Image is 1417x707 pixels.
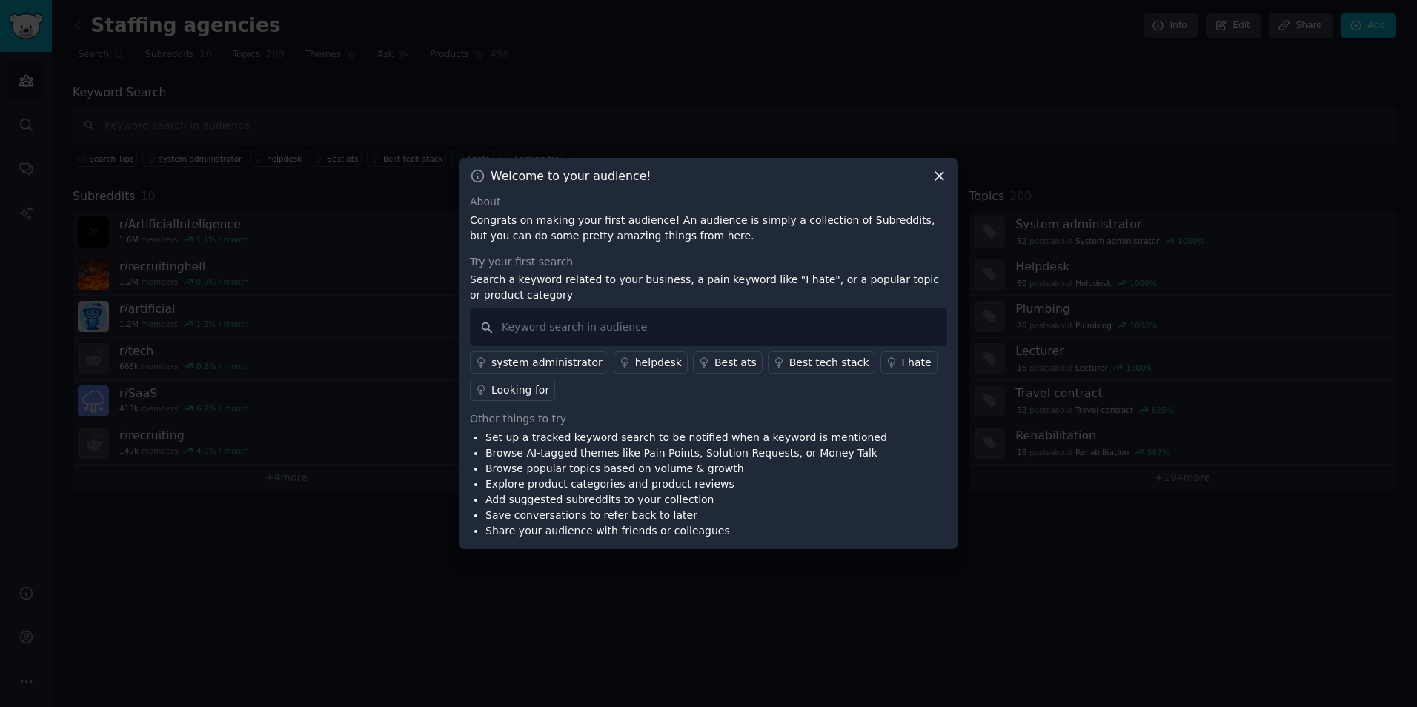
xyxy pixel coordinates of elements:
a: system administrator [470,351,608,374]
li: Browse popular topics based on volume & growth [485,461,887,477]
p: Search a keyword related to your business, a pain keyword like "I hate", or a popular topic or pr... [470,272,947,303]
p: Congrats on making your first audience! An audience is simply a collection of Subreddits, but you... [470,213,947,244]
div: About [470,194,947,210]
div: Best ats [714,355,757,371]
div: Best tech stack [789,355,869,371]
a: Best tech stack [768,351,875,374]
h3: Welcome to your audience! [491,168,651,184]
li: Browse AI-tagged themes like Pain Points, Solution Requests, or Money Talk [485,445,887,461]
input: Keyword search in audience [470,308,947,346]
div: helpdesk [635,355,682,371]
a: Best ats [693,351,763,374]
a: helpdesk [614,351,688,374]
a: Looking for [470,379,555,401]
a: I hate [880,351,938,374]
div: Try your first search [470,254,947,270]
li: Set up a tracked keyword search to be notified when a keyword is mentioned [485,430,887,445]
li: Explore product categories and product reviews [485,477,887,492]
div: system administrator [491,355,603,371]
div: Other things to try [470,411,947,427]
div: I hate [902,355,932,371]
li: Share your audience with friends or colleagues [485,523,887,539]
li: Save conversations to refer back to later [485,508,887,523]
div: Looking for [491,382,549,398]
li: Add suggested subreddits to your collection [485,492,887,508]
